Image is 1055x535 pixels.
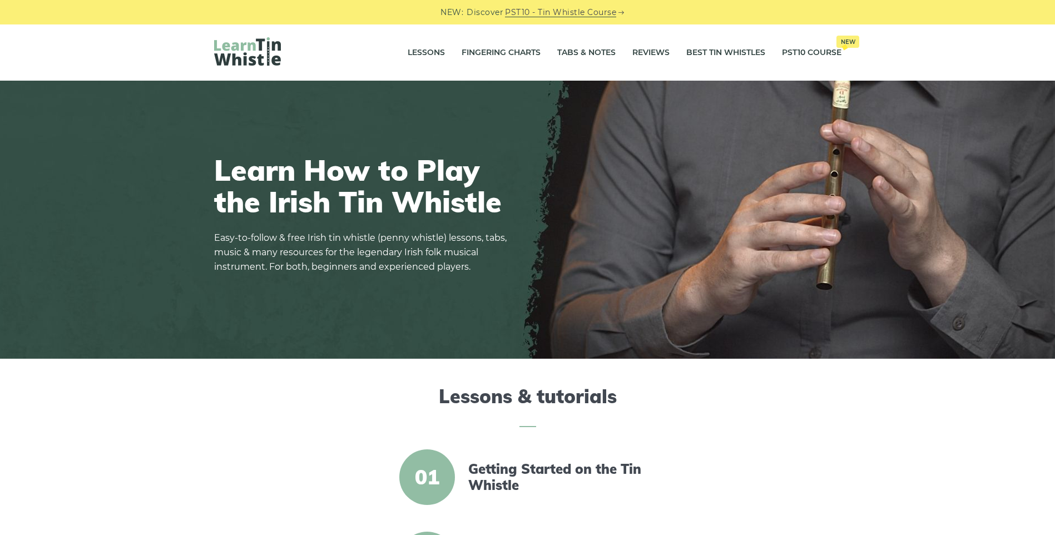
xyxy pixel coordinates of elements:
p: Easy-to-follow & free Irish tin whistle (penny whistle) lessons, tabs, music & many resources for... [214,231,514,274]
span: 01 [399,449,455,505]
a: Fingering Charts [462,39,541,67]
span: New [836,36,859,48]
a: Lessons [408,39,445,67]
h2: Lessons & tutorials [214,385,841,427]
a: Tabs & Notes [557,39,616,67]
a: PST10 CourseNew [782,39,841,67]
h1: Learn How to Play the Irish Tin Whistle [214,154,514,217]
img: LearnTinWhistle.com [214,37,281,66]
a: Getting Started on the Tin Whistle [468,461,660,493]
a: Reviews [632,39,670,67]
a: Best Tin Whistles [686,39,765,67]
